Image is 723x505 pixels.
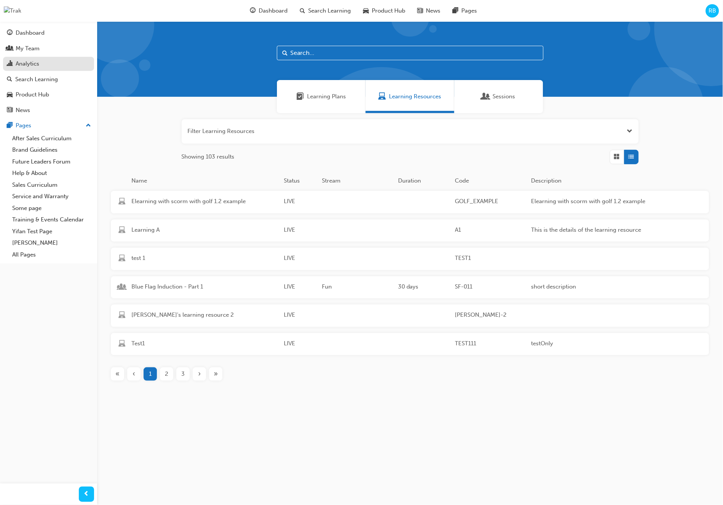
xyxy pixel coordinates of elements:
[118,227,125,235] span: learningResourceType_ELEARNING-icon
[3,24,94,119] button: DashboardMy TeamAnalyticsSearch LearningProduct HubNews
[84,490,90,499] span: prev-icon
[131,226,278,234] span: Learning A
[629,152,634,161] span: List
[531,282,678,291] span: short description
[455,311,525,319] span: [PERSON_NAME]-2
[281,254,319,264] div: LIVE
[158,367,175,381] button: Page 2
[281,197,319,207] div: LIVE
[614,152,620,161] span: Grid
[131,197,278,206] span: Elearning with scorm with golf 1.2 example
[706,4,719,18] button: RB
[3,88,94,102] a: Product Hub
[214,370,218,378] span: »
[111,305,709,327] a: [PERSON_NAME]'s learning resource 2LIVE[PERSON_NAME]-2
[128,176,281,185] div: Name
[165,370,168,378] span: 2
[277,80,366,113] a: Learning PlansLearning Plans
[16,44,40,53] div: My Team
[9,133,94,144] a: After Sales Curriculum
[3,119,94,133] button: Pages
[111,220,709,242] a: Learning ALIVEA1This is the details of the learning resource
[363,6,369,16] span: car-icon
[281,311,319,321] div: LIVE
[9,167,94,179] a: Help & About
[3,42,94,56] a: My Team
[7,91,13,98] span: car-icon
[395,282,452,293] div: 30 days
[357,3,411,19] a: car-iconProduct Hub
[3,57,94,71] a: Analytics
[300,6,305,16] span: search-icon
[322,282,392,291] span: Fun
[447,3,483,19] a: pages-iconPages
[395,176,452,185] div: Duration
[16,29,45,37] div: Dashboard
[118,255,125,263] span: learningResourceType_ELEARNING-icon
[7,45,13,52] span: people-icon
[182,152,235,161] span: Showing 103 results
[16,121,31,130] div: Pages
[7,122,13,129] span: pages-icon
[453,6,459,16] span: pages-icon
[281,226,319,236] div: LIVE
[250,6,256,16] span: guage-icon
[389,92,441,101] span: Learning Resources
[16,59,39,68] div: Analytics
[296,92,304,101] span: Learning Plans
[283,49,288,58] span: Search
[9,179,94,191] a: Sales Curriculum
[366,80,454,113] a: Learning ResourcesLearning Resources
[259,6,288,15] span: Dashboard
[7,76,12,83] span: search-icon
[7,107,13,114] span: news-icon
[4,6,21,15] img: Trak
[379,92,386,101] span: Learning Resources
[277,46,544,60] input: Search...
[531,339,678,348] span: testOnly
[16,106,30,115] div: News
[528,176,681,185] div: Description
[115,370,120,378] span: «
[7,30,13,37] span: guage-icon
[319,176,395,185] div: Stream
[455,282,525,291] span: SF-011
[281,339,319,349] div: LIVE
[9,144,94,156] a: Brand Guidelines
[417,6,423,16] span: news-icon
[627,127,633,136] button: Open the filter
[191,367,208,381] button: Next page
[3,103,94,117] a: News
[142,367,158,381] button: Page 1
[426,6,441,15] span: News
[281,282,319,293] div: LIVE
[3,26,94,40] a: Dashboard
[111,276,709,299] a: Blue Flag Induction - Part 1LIVEFun30 daysSF-011short description
[7,61,13,67] span: chart-icon
[131,254,278,263] span: test 1
[482,92,490,101] span: Sessions
[86,121,91,131] span: up-icon
[131,339,278,348] span: Test1
[244,3,294,19] a: guage-iconDashboard
[16,90,49,99] div: Product Hub
[9,191,94,202] a: Service and Warranty
[308,6,351,15] span: Search Learning
[131,282,278,291] span: Blue Flag Induction - Part 1
[493,92,515,101] span: Sessions
[3,72,94,87] a: Search Learning
[175,367,191,381] button: Page 3
[198,370,201,378] span: ›
[118,340,125,349] span: learningResourceType_ELEARNING-icon
[452,176,528,185] div: Code
[9,202,94,214] a: Some page
[455,254,525,263] span: TEST1
[531,197,678,206] span: Elearning with scorm with golf 1.2 example
[9,226,94,237] a: Yifan Test Page
[9,237,94,249] a: [PERSON_NAME]
[307,92,346,101] span: Learning Plans
[111,191,709,213] a: Elearning with scorm with golf 1.2 exampleLIVEGOLF_EXAMPLEElearning with scorm with golf 1.2 example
